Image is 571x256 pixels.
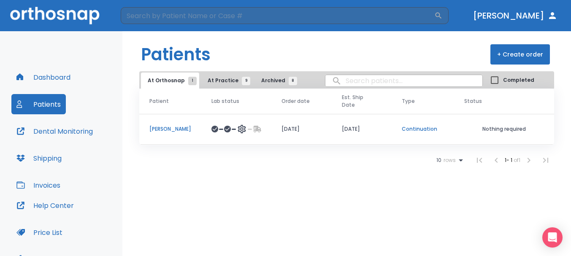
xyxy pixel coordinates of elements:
[505,156,514,164] span: 1 - 1
[470,8,561,23] button: [PERSON_NAME]
[141,42,211,67] h1: Patients
[332,114,392,145] td: [DATE]
[542,227,563,248] div: Open Intercom Messenger
[490,44,550,65] button: + Create order
[342,94,376,109] span: Est. Ship Date
[11,67,76,87] button: Dashboard
[436,157,441,163] span: 10
[441,157,456,163] span: rows
[281,97,310,105] span: Order date
[464,125,544,133] p: Nothing required
[208,77,246,84] span: At Practice
[10,7,100,24] img: Orthosnap
[271,114,332,145] td: [DATE]
[149,125,191,133] p: [PERSON_NAME]
[514,156,520,164] span: of 1
[11,94,66,114] button: Patients
[261,77,293,84] span: Archived
[11,195,79,216] button: Help Center
[11,121,98,141] button: Dental Monitoring
[148,77,192,84] span: At Orthosnap
[149,97,169,105] span: Patient
[141,73,301,89] div: tabs
[121,7,434,24] input: Search by Patient Name or Case #
[289,77,297,85] span: 8
[11,148,67,168] button: Shipping
[188,77,197,85] span: 1
[242,77,250,85] span: 9
[325,73,482,89] input: search
[402,125,444,133] p: Continuation
[11,222,68,243] button: Price List
[402,97,415,105] span: Type
[464,97,482,105] span: Status
[503,76,534,84] span: Completed
[11,175,65,195] button: Invoices
[211,97,239,105] span: Lab status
